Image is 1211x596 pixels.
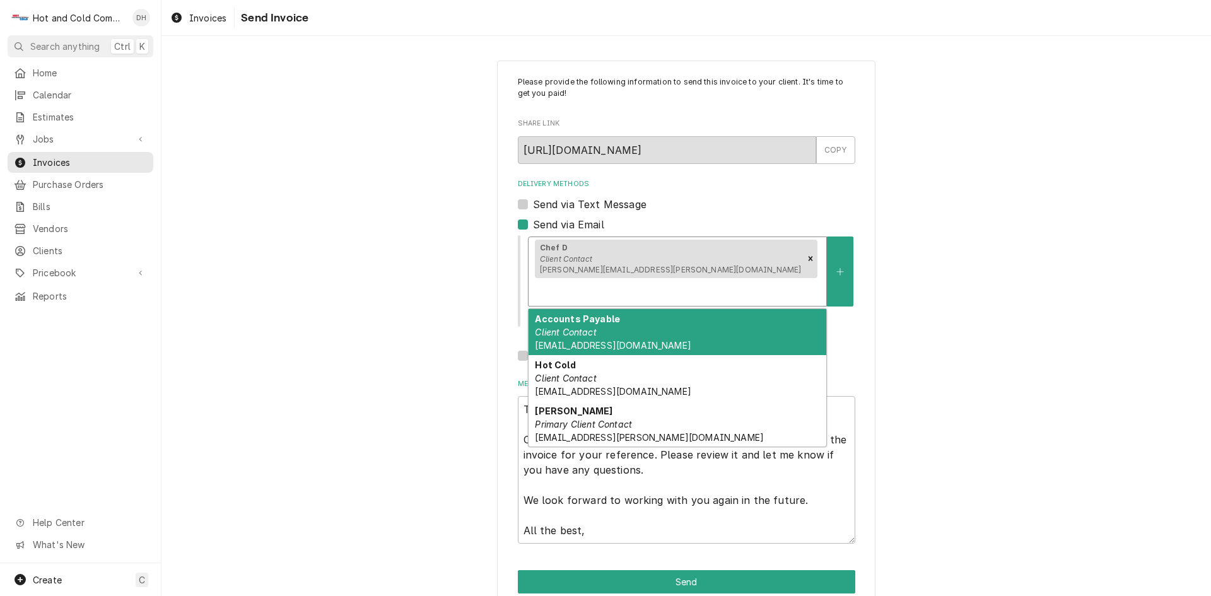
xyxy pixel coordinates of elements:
p: Please provide the following information to send this invoice to your client. It's time to get yo... [518,76,855,100]
span: What's New [33,538,146,551]
span: [EMAIL_ADDRESS][DOMAIN_NAME] [535,386,691,397]
textarea: Thank you for your business! Our team has completed the requested work and attached is the invoic... [518,396,855,544]
button: Search anythingCtrlK [8,35,153,57]
em: Primary Client Contact [535,419,632,429]
em: Client Contact [535,373,596,383]
div: Delivery Methods [518,179,855,363]
span: Send Invoice [237,9,308,26]
span: Calendar [33,88,147,102]
a: Go to Pricebook [8,262,153,283]
div: Message to Client [518,379,855,544]
span: Reports [33,289,147,303]
a: Go to What's New [8,534,153,555]
em: Client Contact [535,327,596,337]
a: Clients [8,240,153,261]
button: Send [518,570,855,593]
span: Pricebook [33,266,128,279]
a: Invoices [165,8,231,28]
span: Search anything [30,40,100,53]
a: Purchase Orders [8,174,153,195]
div: Hot and Cold Commercial Kitchens, Inc.'s Avatar [11,9,29,26]
a: Go to Jobs [8,129,153,149]
span: Estimates [33,110,147,124]
label: Delivery Methods [518,179,855,189]
em: Client Contact [540,254,592,264]
span: Invoices [189,11,226,25]
button: COPY [816,136,855,164]
span: Create [33,575,62,585]
a: Reports [8,286,153,307]
span: [EMAIL_ADDRESS][PERSON_NAME][DOMAIN_NAME] [535,432,764,443]
strong: Accounts Payable [535,313,620,324]
a: Home [8,62,153,83]
span: C [139,573,145,587]
span: Help Center [33,516,146,529]
a: Calendar [8,85,153,105]
div: Hot and Cold Commercial Kitchens, Inc. [33,11,126,25]
span: Purchase Orders [33,178,147,191]
a: Estimates [8,107,153,127]
div: DH [132,9,150,26]
strong: [PERSON_NAME] [535,406,612,416]
span: Bills [33,200,147,213]
div: Share Link [518,119,855,163]
span: Jobs [33,132,128,146]
span: [EMAIL_ADDRESS][DOMAIN_NAME] [535,340,691,351]
strong: Hot Cold [535,359,575,370]
div: Daryl Harris's Avatar [132,9,150,26]
span: Home [33,66,147,79]
div: H [11,9,29,26]
label: Share Link [518,119,855,129]
a: Bills [8,196,153,217]
div: Button Group Row [518,570,855,593]
span: Ctrl [114,40,131,53]
span: K [139,40,145,53]
strong: Chef D [540,243,568,252]
a: Invoices [8,152,153,173]
label: Message to Client [518,379,855,389]
div: Invoice Send Form [518,76,855,544]
button: Create New Contact [827,237,853,307]
label: Send via Text Message [533,197,646,212]
div: Remove [object Object] [804,240,817,279]
a: Go to Help Center [8,512,153,533]
svg: Create New Contact [836,267,844,276]
span: Clients [33,244,147,257]
label: Send via Email [533,217,604,232]
a: Vendors [8,218,153,239]
span: Invoices [33,156,147,169]
span: Vendors [33,222,147,235]
div: Button Group [518,570,855,593]
span: [PERSON_NAME][EMAIL_ADDRESS][PERSON_NAME][DOMAIN_NAME] [540,265,802,274]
